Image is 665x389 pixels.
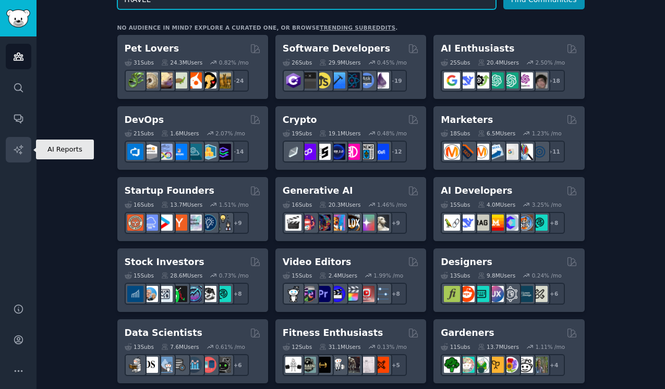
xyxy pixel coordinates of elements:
div: 1.51 % /mo [219,201,249,208]
div: 21 Sub s [125,130,154,137]
img: finalcutpro [344,286,360,302]
img: growmybusiness [215,215,231,231]
h2: Fitness Enthusiasts [283,327,383,340]
img: UX_Design [531,286,548,302]
img: dalle2 [300,215,316,231]
img: Entrepreneurship [200,215,216,231]
h2: Marketers [441,114,493,127]
img: elixir [373,72,389,89]
div: + 9 [227,212,249,234]
img: analytics [186,357,202,373]
div: 6.5M Users [478,130,516,137]
img: Docker_DevOps [156,144,173,160]
img: learndesign [517,286,533,302]
img: personaltraining [373,357,389,373]
div: 0.82 % /mo [219,59,249,66]
img: ValueInvesting [142,286,158,302]
div: + 8 [543,212,565,234]
img: AItoolsCatalog [473,72,489,89]
div: 15 Sub s [283,272,312,279]
img: llmops [517,215,533,231]
img: dataengineering [171,357,187,373]
div: 31 Sub s [125,59,154,66]
a: trending subreddits [320,24,395,31]
div: 13 Sub s [441,272,470,279]
img: OpenSourceAI [502,215,518,231]
img: indiehackers [186,215,202,231]
div: + 14 [227,141,249,162]
div: 2.4M Users [319,272,357,279]
img: technicalanalysis [215,286,231,302]
img: flowers [502,357,518,373]
img: AskMarketing [473,144,489,160]
div: + 6 [227,354,249,376]
h2: Data Scientists [125,327,202,340]
h2: Stock Investors [125,256,204,269]
div: + 5 [385,354,407,376]
img: defi_ [373,144,389,160]
img: succulents [458,357,475,373]
h2: Startup Founders [125,184,214,197]
img: DeepSeek [458,72,475,89]
img: web3 [329,144,345,160]
img: iOSProgramming [329,72,345,89]
img: dogbreed [215,72,231,89]
div: + 18 [543,70,565,92]
img: vegetablegardening [444,357,460,373]
div: 16 Sub s [125,201,154,208]
h2: DevOps [125,114,164,127]
h2: Generative AI [283,184,353,197]
div: 1.6M Users [161,130,199,137]
img: UrbanGardening [517,357,533,373]
img: weightroom [329,357,345,373]
img: dividends [127,286,143,302]
img: startup [156,215,173,231]
img: EntrepreneurRideAlong [127,215,143,231]
img: fitness30plus [344,357,360,373]
img: GoogleGeminiAI [444,72,460,89]
img: PlatformEngineers [215,144,231,160]
img: MachineLearning [127,357,143,373]
img: SaaS [142,215,158,231]
img: turtle [171,72,187,89]
img: herpetology [127,72,143,89]
img: LangChain [444,215,460,231]
div: + 8 [385,283,407,305]
img: DevOpsLinks [171,144,187,160]
img: AIDevelopersSociety [531,215,548,231]
div: + 24 [227,70,249,92]
div: 0.13 % /mo [377,343,407,350]
div: 20.4M Users [478,59,519,66]
img: software [300,72,316,89]
img: UI_Design [473,286,489,302]
img: data [215,357,231,373]
div: 19.1M Users [319,130,360,137]
h2: AI Developers [441,184,512,197]
img: CryptoNews [358,144,374,160]
img: platformengineering [186,144,202,160]
img: swingtrading [200,286,216,302]
img: starryai [358,215,374,231]
div: 13.7M Users [478,343,519,350]
h2: Software Developers [283,42,390,55]
img: ballpython [142,72,158,89]
div: 0.48 % /mo [377,130,407,137]
div: 13.7M Users [161,201,202,208]
div: No audience in mind? Explore a curated one, or browse . [117,24,398,31]
img: chatgpt_prompts_ [502,72,518,89]
div: 29.9M Users [319,59,360,66]
img: editors [300,286,316,302]
img: ycombinator [171,215,187,231]
div: 15 Sub s [125,272,154,279]
img: Emailmarketing [488,144,504,160]
img: AWS_Certified_Experts [142,144,158,160]
h2: Gardeners [441,327,494,340]
img: ethfinance [285,144,301,160]
div: 15 Sub s [441,201,470,208]
img: datasets [200,357,216,373]
img: premiere [315,286,331,302]
div: 25 Sub s [441,59,470,66]
img: VideoEditors [329,286,345,302]
div: + 8 [227,283,249,305]
div: 31.1M Users [319,343,360,350]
